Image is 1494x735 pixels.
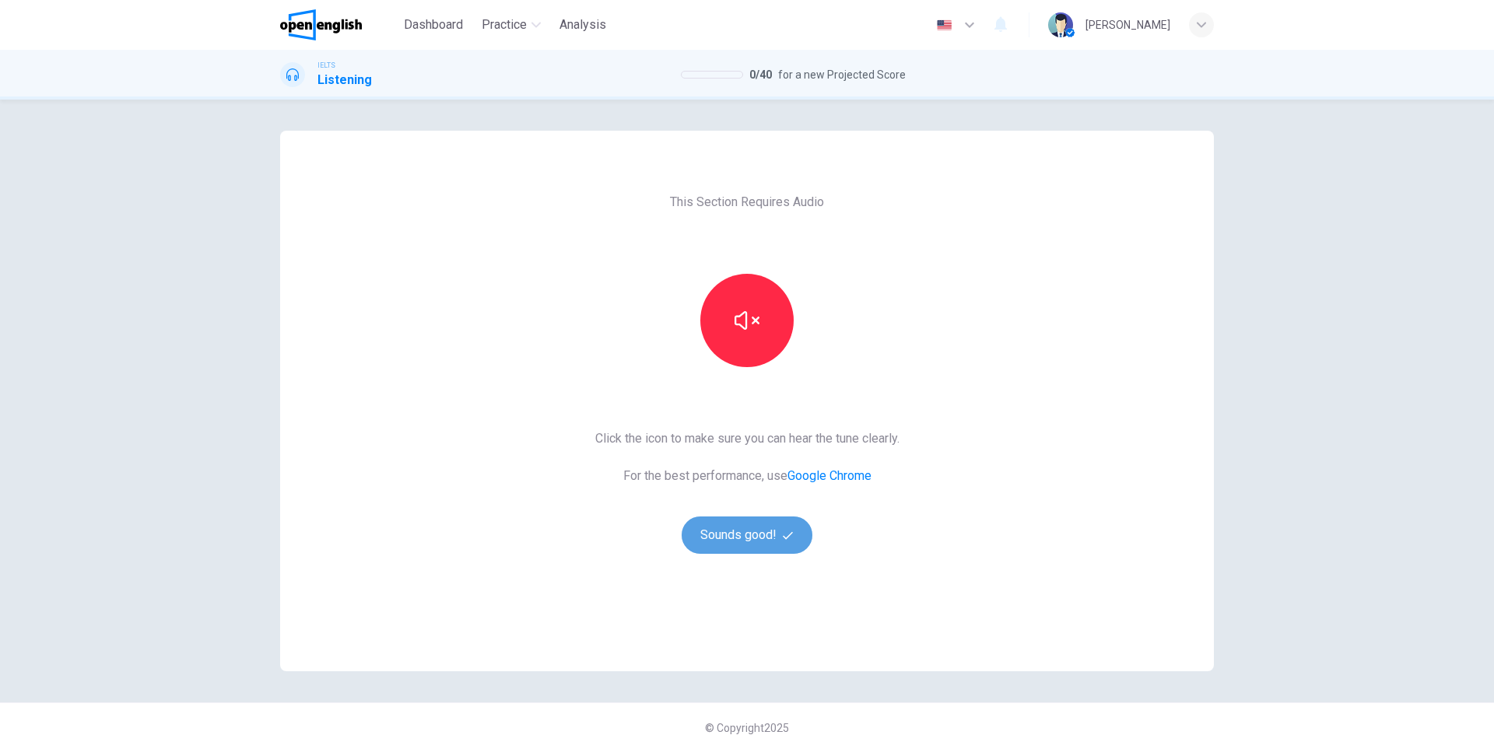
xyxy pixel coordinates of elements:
span: Practice [482,16,527,34]
span: © Copyright 2025 [705,722,789,734]
span: Click the icon to make sure you can hear the tune clearly. [595,429,900,448]
button: Practice [475,11,547,39]
img: OpenEnglish logo [280,9,362,40]
span: 0 / 40 [749,65,772,84]
h1: Listening [317,71,372,89]
button: Sounds good! [682,516,812,554]
span: Analysis [559,16,606,34]
img: en [935,19,954,31]
button: Dashboard [398,11,469,39]
div: [PERSON_NAME] [1085,16,1170,34]
button: Analysis [553,11,612,39]
span: IELTS [317,60,335,71]
span: for a new Projected Score [778,65,906,84]
a: Google Chrome [787,468,871,483]
span: This Section Requires Audio [670,193,824,212]
img: Profile picture [1048,12,1073,37]
span: For the best performance, use [595,467,900,485]
span: Dashboard [404,16,463,34]
a: OpenEnglish logo [280,9,398,40]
